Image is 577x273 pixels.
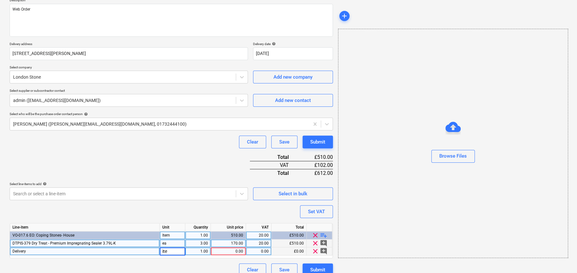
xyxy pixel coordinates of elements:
div: Unit [160,223,185,231]
div: Unit price [211,223,246,231]
span: VO-017.6 EO: Coping Stones- House [12,233,74,238]
button: Add new company [253,71,333,83]
span: DTPIS-379 Dry Treat - Premium Impregnating Sealer 3.79L-K [12,241,116,246]
button: Set VAT [300,205,333,218]
div: Select who will be the purchase order contact person [10,112,333,116]
div: Line-item [10,223,160,231]
span: Delivery [12,249,26,254]
div: Total [250,169,299,177]
div: 0.00 [249,247,269,255]
span: help [42,182,47,186]
div: Save [279,138,289,146]
span: add [341,12,348,20]
div: £0.00 [272,247,307,255]
div: VAT [250,161,299,169]
div: Add new contact [275,96,311,105]
input: Delivery date not specified [253,47,333,60]
iframe: Chat Widget [545,242,577,273]
div: Select in bulk [279,190,307,198]
span: clear [312,231,319,239]
span: help [83,112,88,116]
div: 170.00 [213,239,243,247]
div: 3.00 [188,239,208,247]
div: Delivery date [253,42,333,46]
div: £612.00 [299,169,333,177]
p: Delivery address [10,42,248,47]
div: 1.00 [188,231,208,239]
button: Submit [303,136,333,148]
div: Select line-items to add [10,182,248,186]
span: clear [312,239,319,247]
button: Save [271,136,297,148]
button: Add new contact [253,94,333,107]
div: Add new company [273,73,312,81]
div: Clear [247,138,258,146]
div: £510.00 [272,239,307,247]
p: Select supplier or subcontractor contact [10,89,248,94]
span: playlist_add [320,231,327,239]
div: VAT [246,223,272,231]
div: Browse Files [439,152,467,160]
div: Total [250,153,299,161]
button: Select in bulk [253,187,333,200]
span: add_comment [320,247,327,255]
button: Browse Files [431,150,475,163]
div: Quantity [185,223,211,231]
div: 1.00 [188,247,208,255]
div: Total [272,223,307,231]
div: 20.00 [249,231,269,239]
button: Clear [239,136,266,148]
div: Set VAT [308,207,325,216]
div: £510.00 [272,231,307,239]
p: Select company [10,65,248,71]
input: Delivery address [10,47,248,60]
div: £102.00 [299,161,333,169]
div: £510.00 [299,153,333,161]
span: clear [312,247,319,255]
div: 20.00 [249,239,269,247]
textarea: Web Order [10,4,333,37]
div: 510.00 [213,231,243,239]
div: ea [160,239,185,247]
div: Browse Files [338,29,568,258]
span: add_comment [320,239,327,247]
div: Item [160,231,185,239]
span: help [271,42,276,46]
div: 0.00 [213,247,243,255]
div: Submit [310,138,325,146]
